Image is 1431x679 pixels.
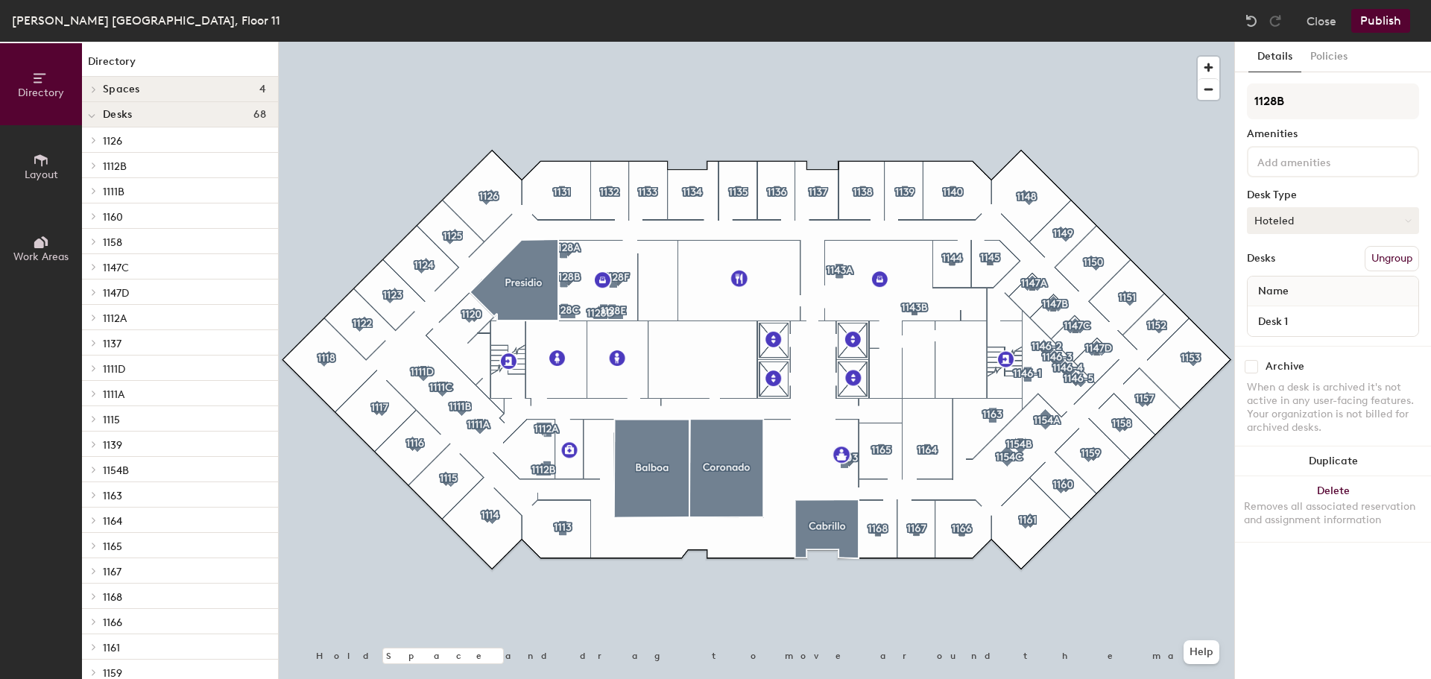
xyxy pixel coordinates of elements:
span: 1165 [103,540,122,553]
span: Spaces [103,83,140,95]
button: DeleteRemoves all associated reservation and assignment information [1235,476,1431,542]
span: 1163 [103,490,122,502]
h1: Directory [82,54,278,77]
span: 1147C [103,262,129,274]
span: 4 [259,83,266,95]
span: 1111D [103,363,125,376]
input: Add amenities [1254,152,1389,170]
div: Amenities [1247,128,1419,140]
span: 1164 [103,515,122,528]
span: 1160 [103,211,123,224]
span: 1111A [103,388,124,401]
span: 1158 [103,236,122,249]
button: Hoteled [1247,207,1419,234]
span: 1161 [103,642,120,654]
div: Desk Type [1247,189,1419,201]
span: Name [1251,278,1296,305]
span: 1147D [103,287,129,300]
button: Duplicate [1235,446,1431,476]
img: Undo [1244,13,1259,28]
span: Desks [103,109,132,121]
span: 1112A [103,312,127,325]
button: Details [1248,42,1301,72]
span: 1137 [103,338,121,350]
div: Desks [1247,253,1275,265]
span: Directory [18,86,64,99]
button: Close [1307,9,1336,33]
div: Archive [1266,361,1304,373]
button: Help [1184,640,1219,664]
input: Unnamed desk [1251,311,1415,332]
span: 1166 [103,616,122,629]
span: 1168 [103,591,122,604]
span: 1167 [103,566,121,578]
span: Work Areas [13,250,69,263]
span: 1112B [103,160,127,173]
button: Policies [1301,42,1356,72]
span: Layout [25,168,58,181]
span: 1115 [103,414,120,426]
div: [PERSON_NAME] [GEOGRAPHIC_DATA], Floor 11 [12,11,280,30]
div: When a desk is archived it's not active in any user-facing features. Your organization is not bil... [1247,381,1419,435]
button: Publish [1351,9,1410,33]
span: 68 [253,109,266,121]
span: 1111B [103,186,124,198]
span: 1126 [103,135,122,148]
img: Redo [1268,13,1283,28]
span: 1139 [103,439,122,452]
div: Removes all associated reservation and assignment information [1244,500,1422,527]
span: 1154B [103,464,129,477]
button: Ungroup [1365,246,1419,271]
